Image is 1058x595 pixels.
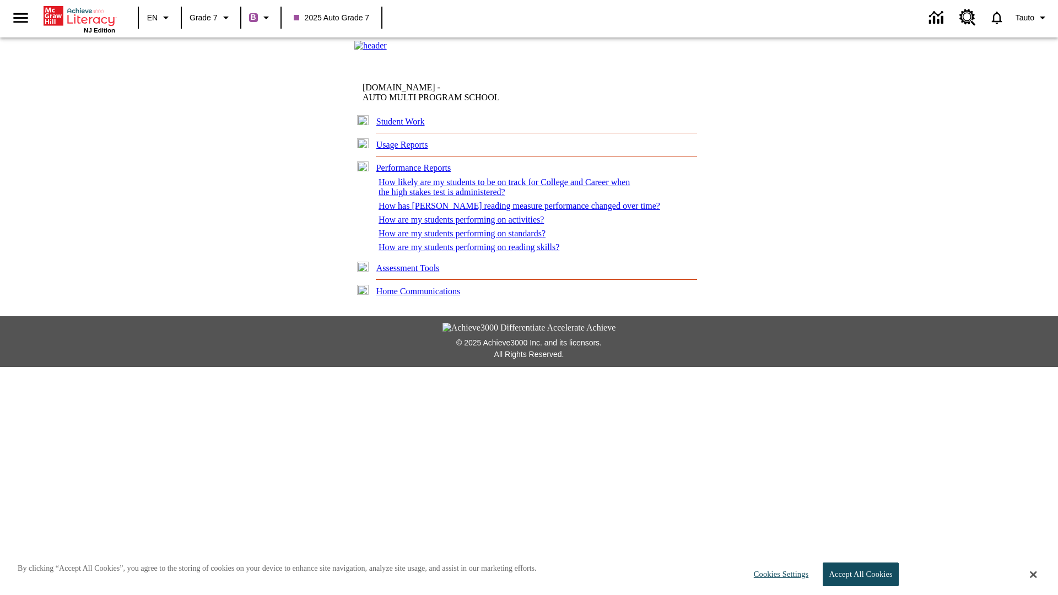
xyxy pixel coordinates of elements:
span: Grade 7 [190,12,218,24]
a: Home Communications [376,286,460,296]
span: 2025 Auto Grade 7 [294,12,370,24]
a: How likely are my students to be on track for College and Career when the high stakes test is adm... [379,177,630,197]
img: Achieve3000 Differentiate Accelerate Achieve [442,323,616,333]
a: How are my students performing on reading skills? [379,242,559,252]
button: Grade: Grade 7, Select a grade [185,8,237,28]
button: Boost Class color is purple. Change class color [245,8,277,28]
img: header [354,41,387,51]
span: NJ Edition [84,27,115,34]
button: Open side menu [4,2,37,34]
a: How are my students performing on standards? [379,229,546,238]
img: minus.gif [357,161,369,171]
a: Notifications [983,3,1011,32]
a: Usage Reports [376,140,428,149]
nobr: AUTO MULTI PROGRAM SCHOOL [363,93,499,102]
span: EN [147,12,158,24]
a: How are my students performing on activities? [379,215,544,224]
span: Tauto [1016,12,1034,24]
button: Language: EN, Select a language [142,8,177,28]
button: Cookies Settings [744,563,813,586]
a: Assessment Tools [376,263,440,273]
td: [DOMAIN_NAME] - [363,83,565,102]
a: Performance Reports [376,163,451,172]
img: plus.gif [357,115,369,125]
p: By clicking “Accept All Cookies”, you agree to the storing of cookies on your device to enhance s... [18,563,537,574]
button: Profile/Settings [1011,8,1054,28]
a: Resource Center, Will open in new tab [953,3,983,33]
span: B [251,10,256,24]
img: plus.gif [357,285,369,295]
img: plus.gif [357,262,369,272]
button: Close [1030,570,1037,580]
a: Data Center [922,3,953,33]
a: How has [PERSON_NAME] reading measure performance changed over time? [379,201,660,210]
div: Home [44,4,115,34]
button: Accept All Cookies [823,562,898,586]
a: Student Work [376,117,425,126]
img: plus.gif [357,138,369,148]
